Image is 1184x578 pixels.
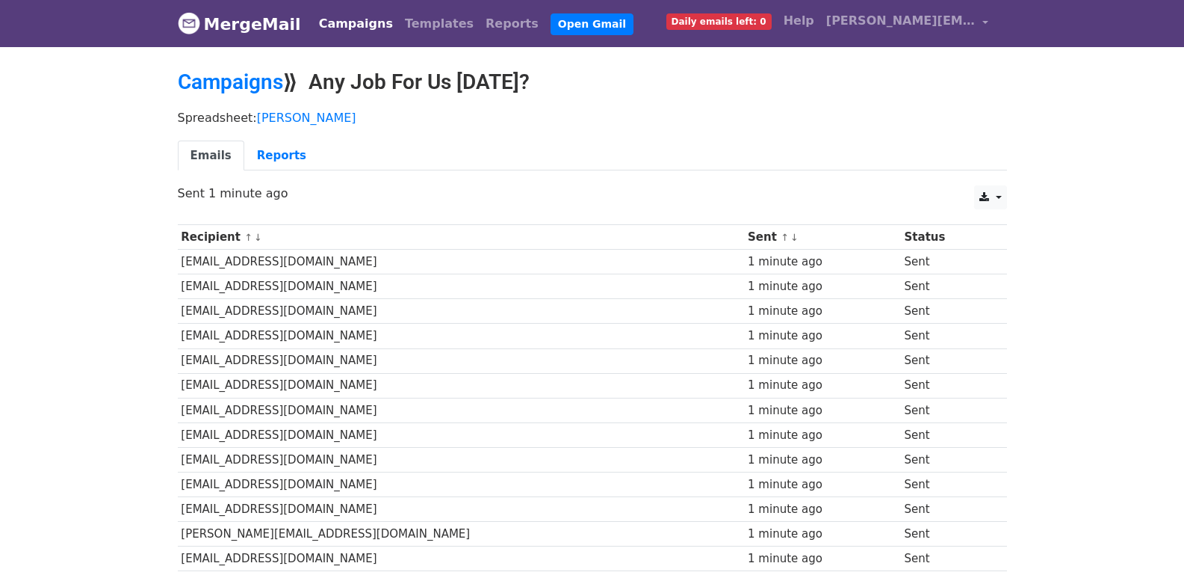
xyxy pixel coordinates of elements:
th: Recipient [178,225,745,250]
td: [EMAIL_ADDRESS][DOMAIN_NAME] [178,324,745,348]
td: [EMAIL_ADDRESS][DOMAIN_NAME] [178,547,745,571]
a: Help [778,6,820,36]
td: Sent [901,398,993,422]
td: [EMAIL_ADDRESS][DOMAIN_NAME] [178,473,745,497]
div: 1 minute ago [748,452,897,469]
img: MergeMail logo [178,12,200,34]
td: Sent [901,473,993,497]
div: 1 minute ago [748,253,897,271]
td: [EMAIL_ADDRESS][DOMAIN_NAME] [178,348,745,373]
td: Sent [901,497,993,522]
td: [EMAIL_ADDRESS][DOMAIN_NAME] [178,299,745,324]
a: [PERSON_NAME] [257,111,356,125]
a: Emails [178,141,244,171]
a: ↑ [244,232,252,243]
div: 1 minute ago [748,278,897,295]
td: [EMAIL_ADDRESS][DOMAIN_NAME] [178,373,745,398]
td: [PERSON_NAME][EMAIL_ADDRESS][DOMAIN_NAME] [178,522,745,547]
a: ↑ [781,232,789,243]
th: Sent [744,225,900,250]
div: 1 minute ago [748,328,897,345]
a: Daily emails left: 0 [660,6,778,36]
td: [EMAIL_ADDRESS][DOMAIN_NAME] [178,422,745,447]
div: 1 minute ago [748,303,897,320]
a: [PERSON_NAME][EMAIL_ADDRESS][DOMAIN_NAME] [820,6,995,41]
div: 1 minute ago [748,526,897,543]
td: [EMAIL_ADDRESS][DOMAIN_NAME] [178,398,745,422]
a: MergeMail [178,8,301,40]
p: Spreadsheet: [178,110,1007,126]
td: Sent [901,324,993,348]
a: ↓ [254,232,262,243]
a: Reports [480,9,545,39]
p: Sent 1 minute ago [178,185,1007,201]
td: Sent [901,447,993,472]
td: Sent [901,299,993,324]
h2: ⟫ Any Job For Us [DATE]? [178,70,1007,95]
div: 1 minute ago [748,352,897,369]
span: [PERSON_NAME][EMAIL_ADDRESS][DOMAIN_NAME] [826,12,976,30]
td: [EMAIL_ADDRESS][DOMAIN_NAME] [178,497,745,522]
td: [EMAIL_ADDRESS][DOMAIN_NAME] [178,447,745,472]
div: 1 minute ago [748,402,897,419]
td: Sent [901,547,993,571]
td: Sent [901,348,993,373]
td: Sent [901,522,993,547]
a: Campaigns [313,9,399,39]
a: Reports [244,141,319,171]
span: Daily emails left: 0 [666,13,772,30]
a: ↓ [790,232,799,243]
a: Campaigns [178,70,283,94]
td: Sent [901,422,993,447]
th: Status [901,225,993,250]
div: 1 minute ago [748,476,897,494]
div: 1 minute ago [748,377,897,394]
a: Open Gmail [551,13,633,35]
div: 1 minute ago [748,427,897,444]
a: Templates [399,9,480,39]
td: [EMAIL_ADDRESS][DOMAIN_NAME] [178,274,745,299]
td: Sent [901,373,993,398]
td: [EMAIL_ADDRESS][DOMAIN_NAME] [178,250,745,274]
td: Sent [901,274,993,299]
div: 1 minute ago [748,501,897,518]
div: 1 minute ago [748,550,897,568]
td: Sent [901,250,993,274]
